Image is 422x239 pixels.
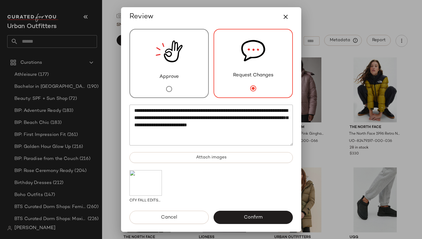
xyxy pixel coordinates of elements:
[233,72,273,79] span: Request Changes
[241,29,265,72] img: svg%3e
[156,29,183,73] img: review_new_snapshot.RGmwQ69l.svg
[244,215,263,220] span: Confirm
[129,211,209,224] button: Cancel
[129,170,162,196] img: 1a308734-cab0-4046-b2c1-5fc6f1efa7bd
[196,155,226,160] span: Attach images
[159,73,179,81] span: Approve
[129,152,293,163] button: Attach images
[129,12,153,22] span: Review
[214,211,293,224] button: Confirm
[129,196,162,204] div: CFY FALL EDITS-3.png
[161,215,177,220] span: Cancel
